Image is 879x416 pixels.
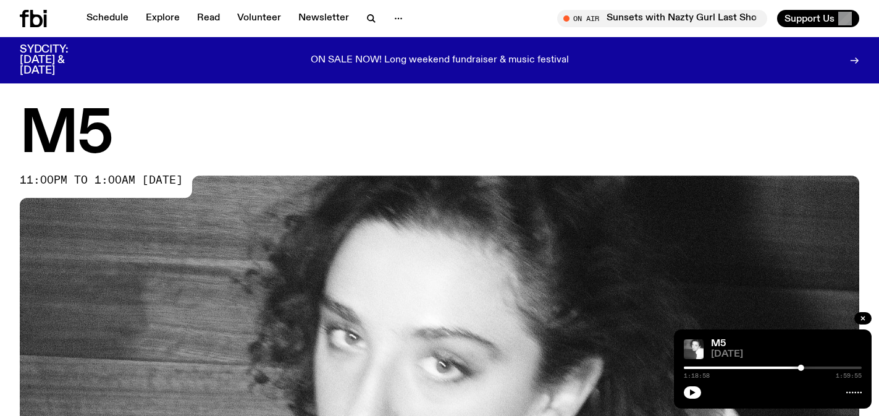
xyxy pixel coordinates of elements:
[684,373,710,379] span: 1:18:58
[230,10,288,27] a: Volunteer
[711,350,862,359] span: [DATE]
[311,55,569,66] p: ON SALE NOW! Long weekend fundraiser & music festival
[190,10,227,27] a: Read
[684,339,704,359] img: A black and white photo of Lilly wearing a white blouse and looking up at the camera.
[557,10,767,27] button: On AirSunsets with Nazty Gurl Last Show on the Airwaves!
[291,10,356,27] a: Newsletter
[20,108,859,163] h1: M5
[784,13,835,24] span: Support Us
[20,45,99,76] h3: SYDCITY: [DATE] & [DATE]
[79,10,136,27] a: Schedule
[20,176,183,185] span: 11:00pm to 1:00am [DATE]
[777,10,859,27] button: Support Us
[711,339,726,349] a: M5
[836,373,862,379] span: 1:59:55
[138,10,187,27] a: Explore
